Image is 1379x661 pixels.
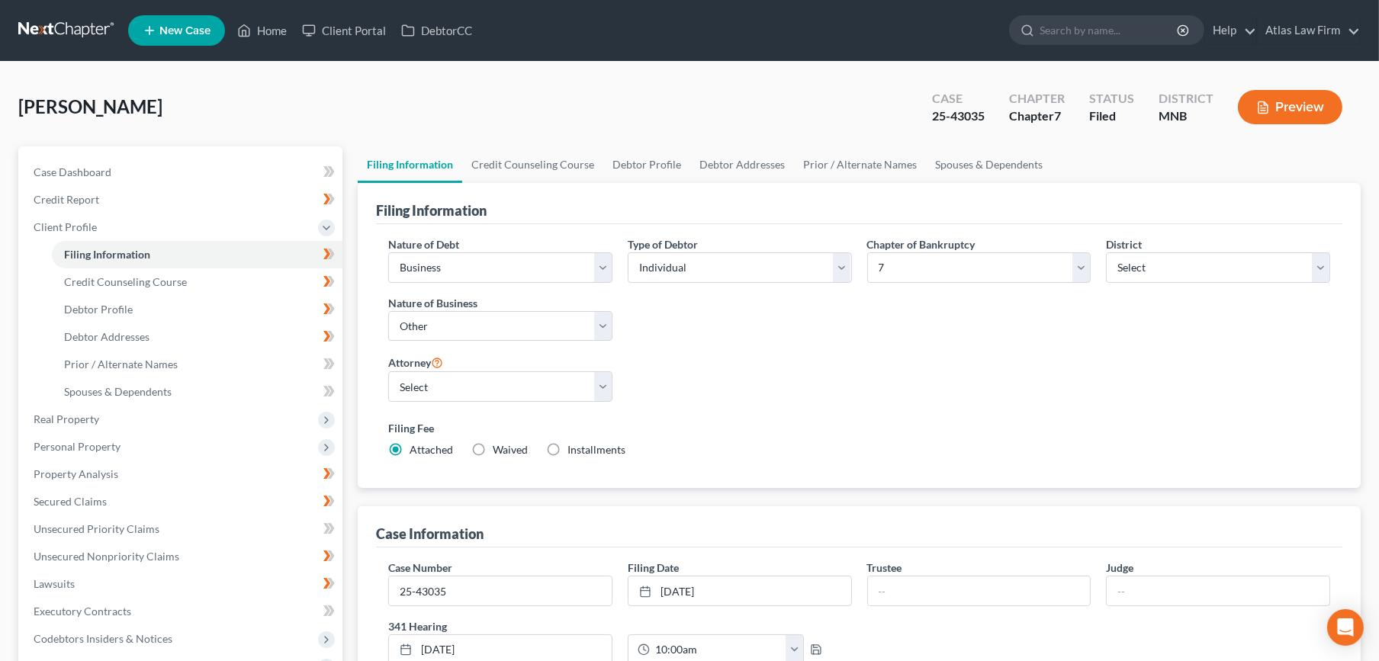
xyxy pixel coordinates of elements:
[628,576,851,605] a: [DATE]
[34,522,159,535] span: Unsecured Priority Claims
[64,330,149,343] span: Debtor Addresses
[294,17,394,44] a: Client Portal
[628,560,679,576] label: Filing Date
[64,303,133,316] span: Debtor Profile
[21,488,342,515] a: Secured Claims
[462,146,603,183] a: Credit Counseling Course
[34,440,121,453] span: Personal Property
[388,295,477,311] label: Nature of Business
[932,107,985,125] div: 25-43035
[1106,236,1142,252] label: District
[34,220,97,233] span: Client Profile
[64,275,187,288] span: Credit Counseling Course
[1009,90,1065,107] div: Chapter
[1205,17,1256,44] a: Help
[867,560,902,576] label: Trustee
[1040,16,1179,44] input: Search by name...
[52,241,342,268] a: Filing Information
[389,576,612,605] input: Enter case number...
[1106,560,1133,576] label: Judge
[52,351,342,378] a: Prior / Alternate Names
[52,268,342,296] a: Credit Counseling Course
[52,378,342,406] a: Spouses & Dependents
[1054,108,1061,123] span: 7
[21,515,342,543] a: Unsecured Priority Claims
[230,17,294,44] a: Home
[34,495,107,508] span: Secured Claims
[388,560,452,576] label: Case Number
[21,460,342,488] a: Property Analysis
[1258,17,1360,44] a: Atlas Law Firm
[64,248,150,261] span: Filing Information
[52,323,342,351] a: Debtor Addresses
[603,146,690,183] a: Debtor Profile
[868,576,1091,605] input: --
[388,236,459,252] label: Nature of Debt
[64,385,172,398] span: Spouses & Dependents
[21,186,342,213] a: Credit Report
[794,146,926,183] a: Prior / Alternate Names
[388,420,1330,436] label: Filing Fee
[567,443,625,456] span: Installments
[34,412,99,425] span: Real Property
[159,25,211,37] span: New Case
[394,17,480,44] a: DebtorCC
[1089,90,1134,107] div: Status
[34,632,172,645] span: Codebtors Insiders & Notices
[690,146,794,183] a: Debtor Addresses
[381,618,860,634] label: 341 Hearing
[628,236,698,252] label: Type of Debtor
[1089,107,1134,125] div: Filed
[34,165,111,178] span: Case Dashboard
[64,358,178,371] span: Prior / Alternate Names
[1238,90,1342,124] button: Preview
[21,598,342,625] a: Executory Contracts
[1107,576,1329,605] input: --
[21,570,342,598] a: Lawsuits
[34,467,118,480] span: Property Analysis
[34,577,75,590] span: Lawsuits
[932,90,985,107] div: Case
[410,443,453,456] span: Attached
[867,236,976,252] label: Chapter of Bankruptcy
[926,146,1052,183] a: Spouses & Dependents
[34,550,179,563] span: Unsecured Nonpriority Claims
[34,605,131,618] span: Executory Contracts
[358,146,462,183] a: Filing Information
[388,353,443,371] label: Attorney
[376,525,484,543] div: Case Information
[493,443,528,456] span: Waived
[52,296,342,323] a: Debtor Profile
[1009,107,1065,125] div: Chapter
[376,201,487,220] div: Filing Information
[18,95,162,117] span: [PERSON_NAME]
[1327,609,1364,646] div: Open Intercom Messenger
[21,159,342,186] a: Case Dashboard
[1159,90,1213,107] div: District
[1159,107,1213,125] div: MNB
[34,193,99,206] span: Credit Report
[21,543,342,570] a: Unsecured Nonpriority Claims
